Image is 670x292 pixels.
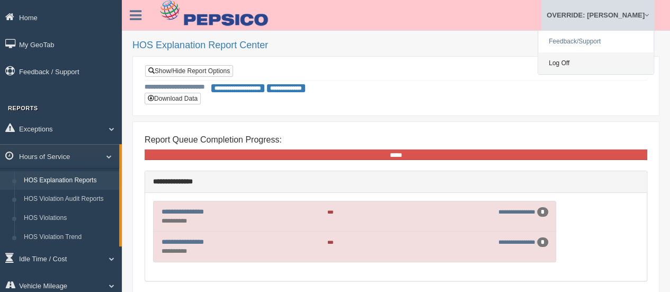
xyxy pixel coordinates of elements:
a: Log Off [538,52,654,74]
h4: Report Queue Completion Progress: [145,135,647,145]
a: HOS Explanation Reports [19,171,119,190]
a: HOS Violation Audit Reports [19,190,119,209]
a: Feedback/Support [538,31,654,52]
button: Download Data [145,93,201,104]
a: HOS Violation Trend [19,228,119,247]
a: HOS Violations [19,209,119,228]
a: Show/Hide Report Options [145,65,233,77]
h2: HOS Explanation Report Center [132,40,659,51]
